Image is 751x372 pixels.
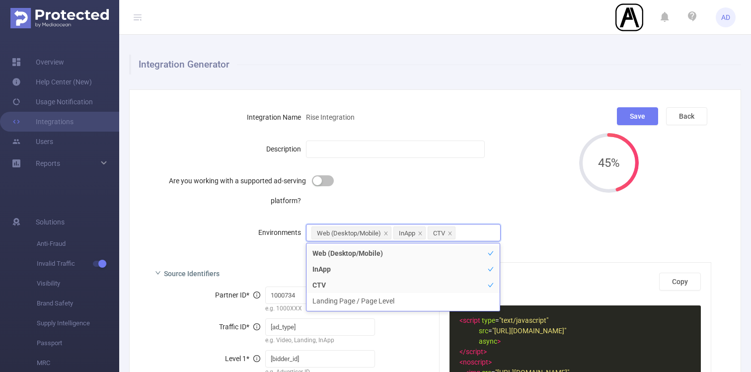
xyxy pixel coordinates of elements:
[418,231,423,237] i: icon: close
[428,226,455,239] li: CTV
[219,323,260,331] span: Traffic ID
[497,337,501,345] span: >
[37,294,119,313] span: Brand Safety
[317,227,381,240] div: Web (Desktop/Mobile)
[169,177,306,205] label: Are you working with a supported ad-serving platform?
[492,327,566,335] span: "[URL][DOMAIN_NAME]"
[399,227,415,240] div: InApp
[247,113,306,121] label: Integration Name
[306,293,500,309] li: Landing Page / Page Level
[659,273,701,291] button: Copy
[37,313,119,333] span: Supply Intelligence
[488,358,492,366] span: >
[12,52,64,72] a: Overview
[12,132,53,151] a: Users
[37,234,119,254] span: Anti-Fraud
[253,292,260,298] i: icon: info-circle
[433,227,445,240] div: CTV
[488,266,494,272] i: icon: check
[253,323,260,330] i: icon: info-circle
[265,304,375,315] div: e.g. 1000XXX
[617,107,658,125] button: Save
[306,277,500,293] li: CTV
[479,327,488,335] span: src
[482,316,495,324] span: type
[306,245,500,261] li: Web (Desktop/Mobile)
[488,298,494,304] i: icon: check
[459,348,466,356] span: </
[306,261,500,277] li: InApp
[10,8,109,28] img: Protected Media
[459,358,463,366] span: <
[579,157,639,169] span: 45%
[306,113,355,121] span: Rise Integration
[147,262,427,283] div: icon: rightSource Identifiers
[483,348,487,356] span: >
[36,159,60,167] span: Reports
[266,145,306,153] label: Description
[129,55,741,74] h1: Integration Generator
[37,274,119,294] span: Visibility
[37,254,119,274] span: Invalid Traffic
[488,282,494,288] i: icon: check
[253,355,260,362] i: icon: info-circle
[666,107,707,125] button: Back
[12,112,74,132] a: Integrations
[311,226,391,239] li: Web (Desktop/Mobile)
[463,358,488,366] span: noscript
[37,333,119,353] span: Passport
[499,316,548,324] span: "text/javascript"
[383,231,388,237] i: icon: close
[479,337,497,345] span: async
[36,212,65,232] span: Solutions
[459,316,548,324] span: =
[448,231,452,237] i: icon: close
[721,7,730,27] span: AD
[488,250,494,256] i: icon: check
[36,153,60,173] a: Reports
[265,336,375,347] div: e.g. Video, Landing, InApp
[393,226,426,239] li: InApp
[225,355,260,363] span: Level 1
[12,92,93,112] a: Usage Notification
[155,270,161,276] i: icon: right
[258,228,306,236] label: Environments
[463,316,480,324] span: script
[215,291,260,299] span: Partner ID
[466,348,483,356] span: script
[459,316,463,324] span: <
[12,72,92,92] a: Help Center (New)
[459,327,566,335] span: =
[450,273,701,291] span: JS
